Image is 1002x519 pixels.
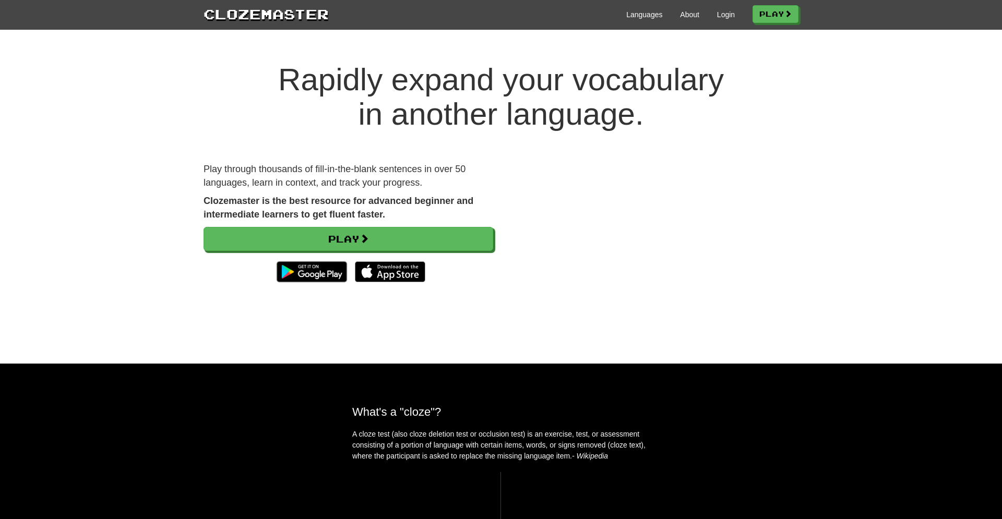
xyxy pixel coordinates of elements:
a: About [680,9,699,20]
h2: What's a "cloze"? [352,405,650,418]
a: Login [717,9,735,20]
img: Download_on_the_App_Store_Badge_US-UK_135x40-25178aeef6eb6b83b96f5f2d004eda3bffbb37122de64afbaef7... [355,261,425,282]
a: Play [753,5,798,23]
em: - Wikipedia [572,452,608,460]
p: Play through thousands of fill-in-the-blank sentences in over 50 languages, learn in context, and... [204,163,493,189]
a: Languages [626,9,662,20]
p: A cloze test (also cloze deletion test or occlusion test) is an exercise, test, or assessment con... [352,429,650,462]
img: Get it on Google Play [271,256,352,287]
a: Clozemaster [204,4,329,23]
a: Play [204,227,493,251]
strong: Clozemaster is the best resource for advanced beginner and intermediate learners to get fluent fa... [204,196,473,220]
